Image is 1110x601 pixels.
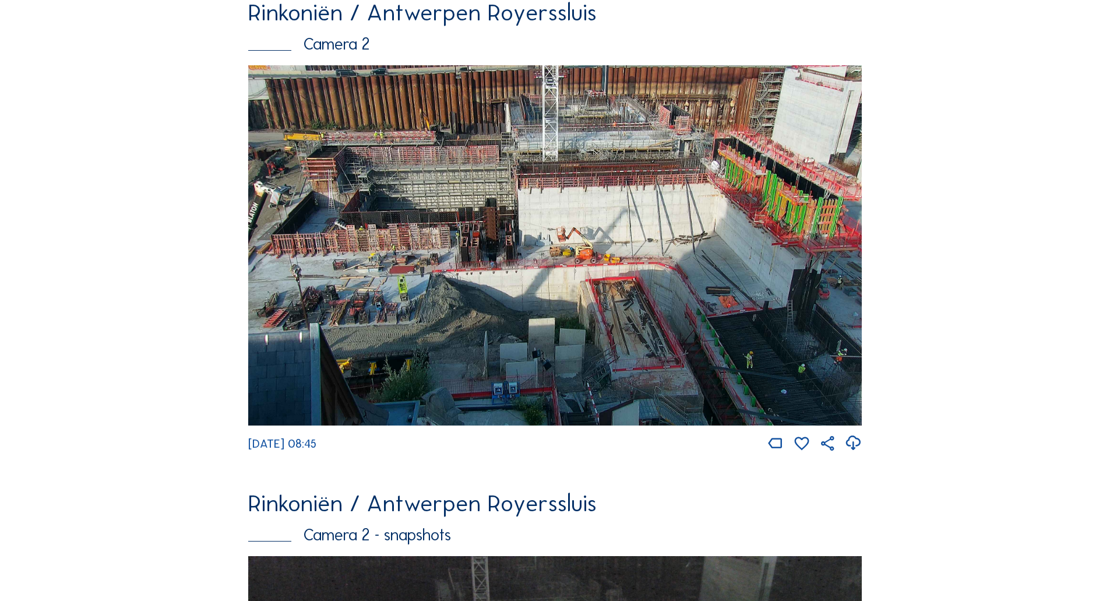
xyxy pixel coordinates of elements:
[248,1,862,24] div: Rinkoniën / Antwerpen Royerssluis
[248,492,862,515] div: Rinkoniën / Antwerpen Royerssluis
[248,437,316,451] span: [DATE] 08:45
[248,65,862,426] img: Image
[248,36,862,52] div: Camera 2
[248,526,862,543] div: Camera 2 - snapshots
